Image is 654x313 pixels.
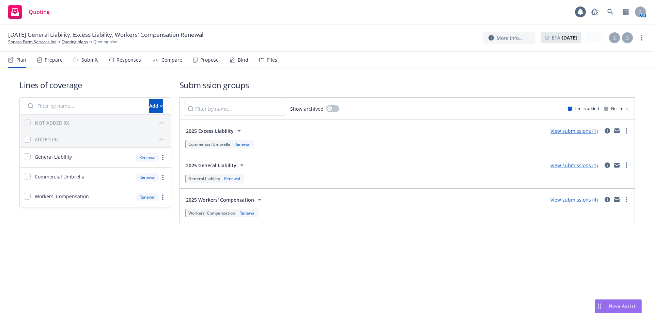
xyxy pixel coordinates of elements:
div: Renewal [136,173,159,182]
button: Nova Assist [595,299,642,313]
div: No limits [604,106,628,111]
div: Renewal [238,210,257,216]
span: Show archived [290,105,324,112]
span: 2025 General Liability [186,162,236,169]
a: circleInformation [603,195,611,204]
a: mail [613,127,621,135]
span: Workers' Compensation [35,193,89,200]
a: Report a Bug [588,5,602,19]
button: 2025 Workers' Compensation [184,193,266,206]
div: ADDED (3) [35,136,58,143]
a: circleInformation [603,161,611,169]
button: 2025 General Liability [184,158,248,172]
div: Renewal [233,141,252,147]
div: Responses [116,57,141,63]
h1: Lines of coverage [19,79,171,91]
a: more [159,193,167,201]
span: 2025 Workers' Compensation [186,196,254,203]
div: Renewal [136,193,159,201]
a: more [159,173,167,182]
span: Commercial Umbrella [35,173,84,180]
strong: [DATE] [562,34,577,41]
a: more [622,195,630,204]
a: View submissions (1) [550,162,598,169]
div: Add [149,99,163,112]
a: more [159,154,167,162]
button: NOT ADDED (0) [35,117,167,128]
button: 2025 Excess Liability [184,124,245,138]
div: Limits added [568,106,599,111]
h1: Submission groups [180,79,635,91]
a: View submissions (4) [550,197,598,203]
div: Plan [16,57,26,63]
a: mail [613,195,621,204]
button: Add [149,99,163,113]
span: 2025 Excess Liability [186,127,234,135]
a: Quoting plans [62,39,88,45]
div: Renewal [136,153,159,162]
div: Renewal [223,176,242,182]
a: View submissions (1) [550,128,598,134]
a: Switch app [619,5,633,19]
input: Filter by name... [24,99,145,113]
span: Nova Assist [609,303,636,309]
div: NOT ADDED (0) [35,119,69,126]
span: General Liability [188,176,220,182]
span: General Liability [35,153,72,160]
a: circleInformation [603,127,611,135]
span: [DATE] General Liability, Excess Liability, Workers' Compensation Renewal [8,31,203,39]
a: more [622,127,630,135]
span: More info... [497,34,523,42]
div: Submit [81,57,98,63]
span: Commercial Umbrella [188,141,230,147]
div: Files [267,57,277,63]
span: ETA : [552,34,577,41]
div: Propose [200,57,219,63]
div: Drag to move [595,300,604,313]
div: Compare [161,57,182,63]
a: Sonora Farm Services Inc [8,39,56,45]
span: Quoting plan [93,39,118,45]
button: ADDED (3) [35,134,167,145]
a: mail [613,161,621,169]
div: Prepare [45,57,63,63]
button: More info... [483,32,535,44]
span: Quoting [29,9,50,15]
a: more [622,161,630,169]
div: Bind [238,57,248,63]
a: Quoting [5,2,52,21]
input: Filter by name... [184,102,286,115]
span: Workers' Compensation [188,210,235,216]
a: Search [604,5,617,19]
a: more [638,34,646,42]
